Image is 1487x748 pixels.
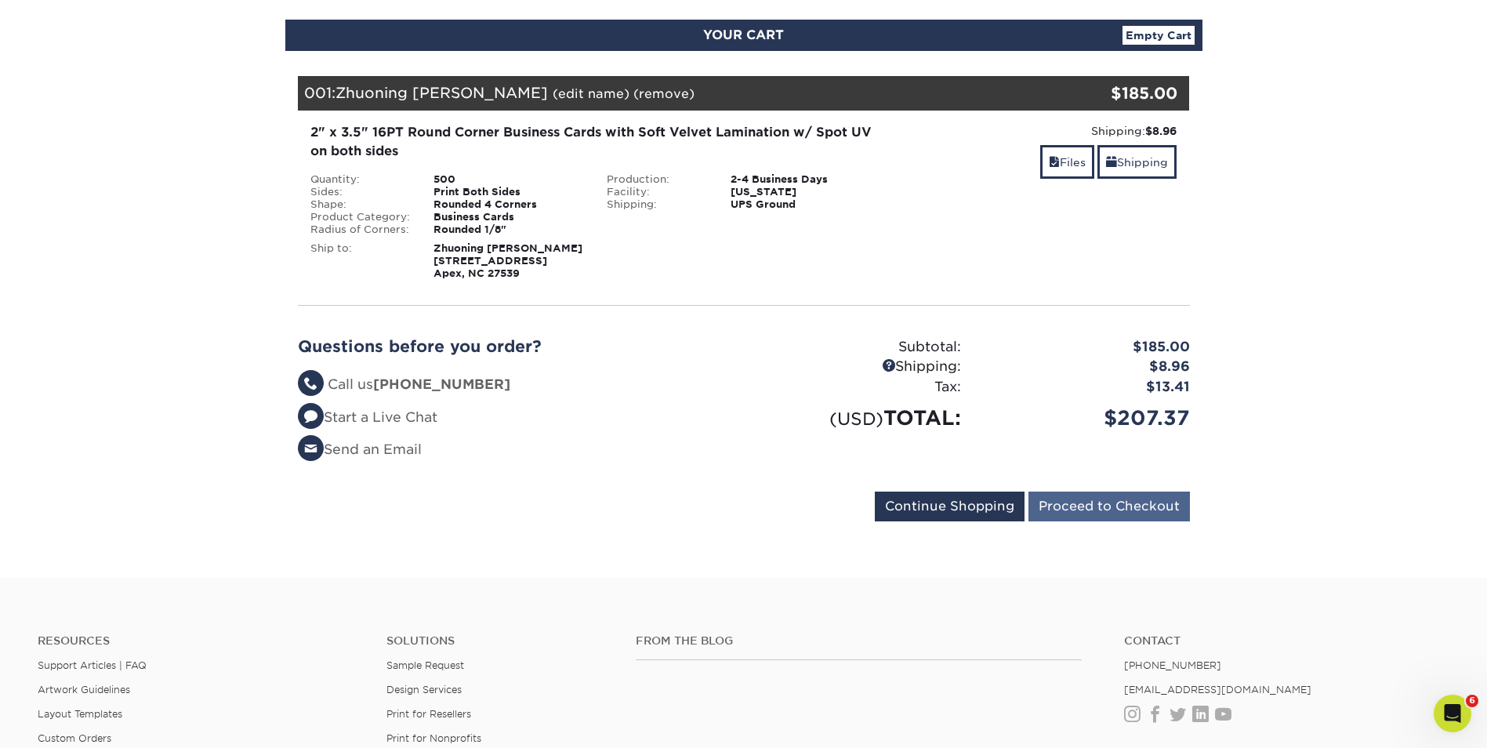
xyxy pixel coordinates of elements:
span: files [1049,156,1060,169]
strong: Zhuoning [PERSON_NAME] [STREET_ADDRESS] Apex, NC 27539 [433,242,582,279]
a: Start a Live Chat [298,409,437,425]
div: $13.41 [973,377,1202,398]
div: [US_STATE] [719,186,892,198]
div: 500 [422,173,595,186]
a: [EMAIL_ADDRESS][DOMAIN_NAME] [1124,684,1311,695]
iframe: Intercom live chat [1434,695,1471,732]
a: Send an Email [298,441,422,457]
span: shipping [1106,156,1117,169]
a: Artwork Guidelines [38,684,130,695]
div: Production: [595,173,719,186]
input: Continue Shopping [875,492,1025,521]
div: Tax: [744,377,973,398]
div: $207.37 [973,403,1202,433]
span: YOUR CART [703,27,784,42]
iframe: Google Customer Reviews [4,700,133,743]
div: Product Category: [299,211,423,223]
div: Print Both Sides [422,186,595,198]
div: Shape: [299,198,423,211]
div: Facility: [595,186,719,198]
a: Print for Resellers [386,708,471,720]
div: UPS Ground [719,198,892,211]
a: [PHONE_NUMBER] [1124,659,1221,671]
div: $8.96 [973,357,1202,377]
strong: [PHONE_NUMBER] [373,376,510,392]
a: Print for Nonprofits [386,732,481,744]
div: $185.00 [1041,82,1178,105]
div: Ship to: [299,242,423,280]
div: 2-4 Business Days [719,173,892,186]
h2: Questions before you order? [298,337,732,356]
span: Zhuoning [PERSON_NAME] [335,84,548,101]
div: Shipping: [595,198,719,211]
a: Contact [1124,634,1449,648]
div: Shipping: [744,357,973,377]
div: Subtotal: [744,337,973,358]
a: (remove) [633,86,695,101]
a: Design Services [386,684,462,695]
div: 001: [298,76,1041,111]
a: Empty Cart [1123,26,1195,45]
a: (edit name) [553,86,629,101]
small: (USD) [829,408,883,429]
a: Shipping [1097,145,1177,179]
div: Business Cards [422,211,595,223]
h4: Resources [38,634,363,648]
div: Shipping: [904,123,1177,139]
span: 6 [1466,695,1478,707]
div: $185.00 [973,337,1202,358]
div: Radius of Corners: [299,223,423,236]
div: TOTAL: [744,403,973,433]
div: Sides: [299,186,423,198]
div: Quantity: [299,173,423,186]
a: Sample Request [386,659,464,671]
strong: $8.96 [1145,125,1177,137]
input: Proceed to Checkout [1028,492,1190,521]
a: Files [1040,145,1094,179]
div: Rounded 1/8" [422,223,595,236]
div: Rounded 4 Corners [422,198,595,211]
a: Support Articles | FAQ [38,659,147,671]
h4: From the Blog [636,634,1082,648]
li: Call us [298,375,732,395]
h4: Solutions [386,634,612,648]
div: 2" x 3.5" 16PT Round Corner Business Cards with Soft Velvet Lamination w/ Spot UV on both sides [310,123,880,161]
